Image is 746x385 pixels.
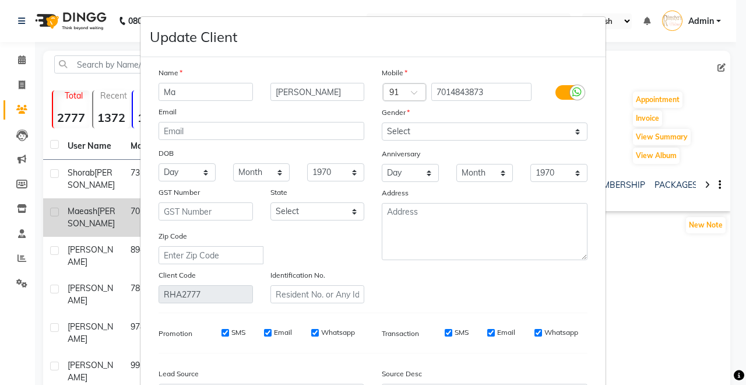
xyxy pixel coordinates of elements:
[159,83,253,101] input: First Name
[159,369,199,379] label: Lead Source
[159,68,182,78] label: Name
[159,328,192,339] label: Promotion
[544,327,578,338] label: Whatsapp
[270,270,325,281] label: Identification No.
[159,246,263,264] input: Enter Zip Code
[455,327,469,338] label: SMS
[159,122,364,140] input: Email
[159,285,253,303] input: Client Code
[231,327,245,338] label: SMS
[274,327,292,338] label: Email
[270,187,287,198] label: State
[159,231,187,242] label: Zip Code
[270,285,365,303] input: Resident No. or Any Id
[150,26,237,47] h4: Update Client
[382,369,422,379] label: Source Desc
[270,83,365,101] input: Last Name
[382,149,420,159] label: Anniversary
[431,83,532,101] input: Mobile
[321,327,355,338] label: Whatsapp
[159,107,177,117] label: Email
[159,270,196,281] label: Client Code
[159,187,200,198] label: GST Number
[382,68,407,78] label: Mobile
[382,188,409,198] label: Address
[497,327,515,338] label: Email
[382,328,419,339] label: Transaction
[159,202,253,220] input: GST Number
[382,107,410,118] label: Gender
[159,148,174,159] label: DOB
